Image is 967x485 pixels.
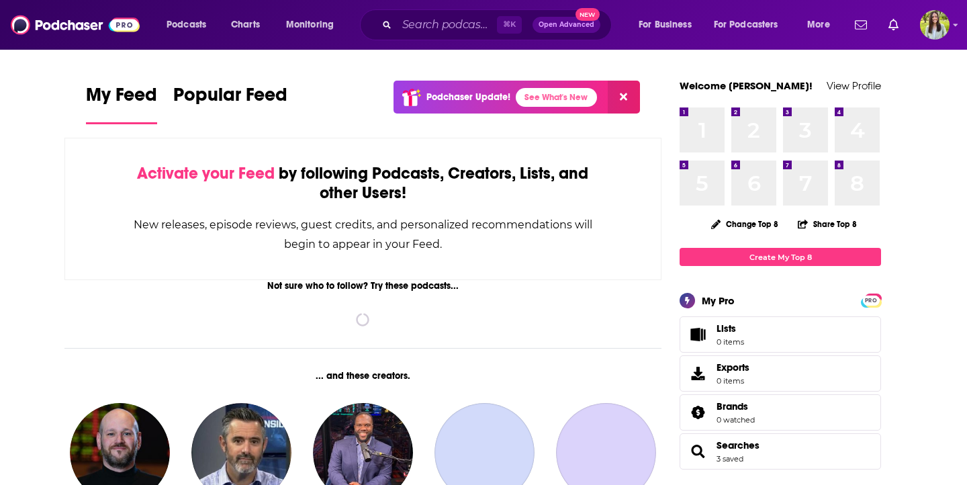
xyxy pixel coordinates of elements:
[798,14,847,36] button: open menu
[684,364,711,383] span: Exports
[132,215,594,254] div: New releases, episode reviews, guest credits, and personalized recommendations will begin to appe...
[705,14,798,36] button: open menu
[849,13,872,36] a: Show notifications dropdown
[717,454,743,464] a: 3 saved
[639,15,692,34] span: For Business
[684,442,711,461] a: Searches
[680,433,881,470] span: Searches
[132,164,594,203] div: by following Podcasts, Creators, Lists, and other Users!
[539,21,594,28] span: Open Advanced
[717,439,759,451] a: Searches
[575,8,600,21] span: New
[11,12,140,38] img: Podchaser - Follow, Share and Rate Podcasts
[533,17,600,33] button: Open AdvancedNew
[680,394,881,431] span: Brands
[684,325,711,344] span: Lists
[64,280,661,292] div: Not sure who to follow? Try these podcasts...
[883,13,904,36] a: Show notifications dropdown
[231,15,260,34] span: Charts
[717,361,749,373] span: Exports
[920,10,950,40] img: User Profile
[717,415,755,425] a: 0 watched
[807,15,830,34] span: More
[717,322,744,335] span: Lists
[717,400,755,412] a: Brands
[684,403,711,422] a: Brands
[863,295,879,305] a: PRO
[680,316,881,353] a: Lists
[173,83,287,124] a: Popular Feed
[629,14,708,36] button: open menu
[373,9,625,40] div: Search podcasts, credits, & more...
[863,296,879,306] span: PRO
[920,10,950,40] button: Show profile menu
[157,14,224,36] button: open menu
[516,88,597,107] a: See What's New
[920,10,950,40] span: Logged in as meaghanyoungblood
[277,14,351,36] button: open menu
[717,400,748,412] span: Brands
[86,83,157,114] span: My Feed
[497,16,522,34] span: ⌘ K
[222,14,268,36] a: Charts
[426,91,510,103] p: Podchaser Update!
[717,322,736,335] span: Lists
[137,163,275,183] span: Activate your Feed
[797,211,858,237] button: Share Top 8
[827,79,881,92] a: View Profile
[680,355,881,392] a: Exports
[680,79,813,92] a: Welcome [PERSON_NAME]!
[286,15,334,34] span: Monitoring
[717,376,749,386] span: 0 items
[86,83,157,124] a: My Feed
[702,294,735,307] div: My Pro
[714,15,778,34] span: For Podcasters
[397,14,497,36] input: Search podcasts, credits, & more...
[680,248,881,266] a: Create My Top 8
[173,83,287,114] span: Popular Feed
[64,370,661,382] div: ... and these creators.
[703,216,786,232] button: Change Top 8
[717,337,744,347] span: 0 items
[167,15,206,34] span: Podcasts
